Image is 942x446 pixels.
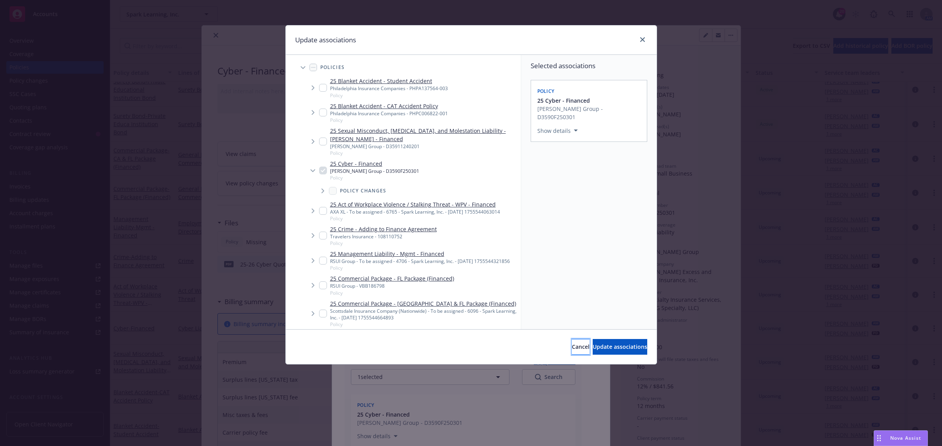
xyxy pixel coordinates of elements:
[890,435,921,441] span: Nova Assist
[330,250,510,258] a: 25 Management Liability - Mgmt - Financed
[330,225,437,233] a: 25 Crime - Adding to Finance Agreement
[330,274,454,283] a: 25 Commercial Package - FL Package (Financed)
[330,233,437,240] div: Travelers Insurance - 108110752
[330,258,510,265] div: RSUI Group - To be assigned - 4706 - Spark Learning, Inc. - [DATE] 1755544321856
[874,431,884,446] div: Drag to move
[330,283,454,289] div: RSUI Group - VBB186798
[330,265,510,271] span: Policy
[874,430,928,446] button: Nova Assist
[330,240,437,247] span: Policy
